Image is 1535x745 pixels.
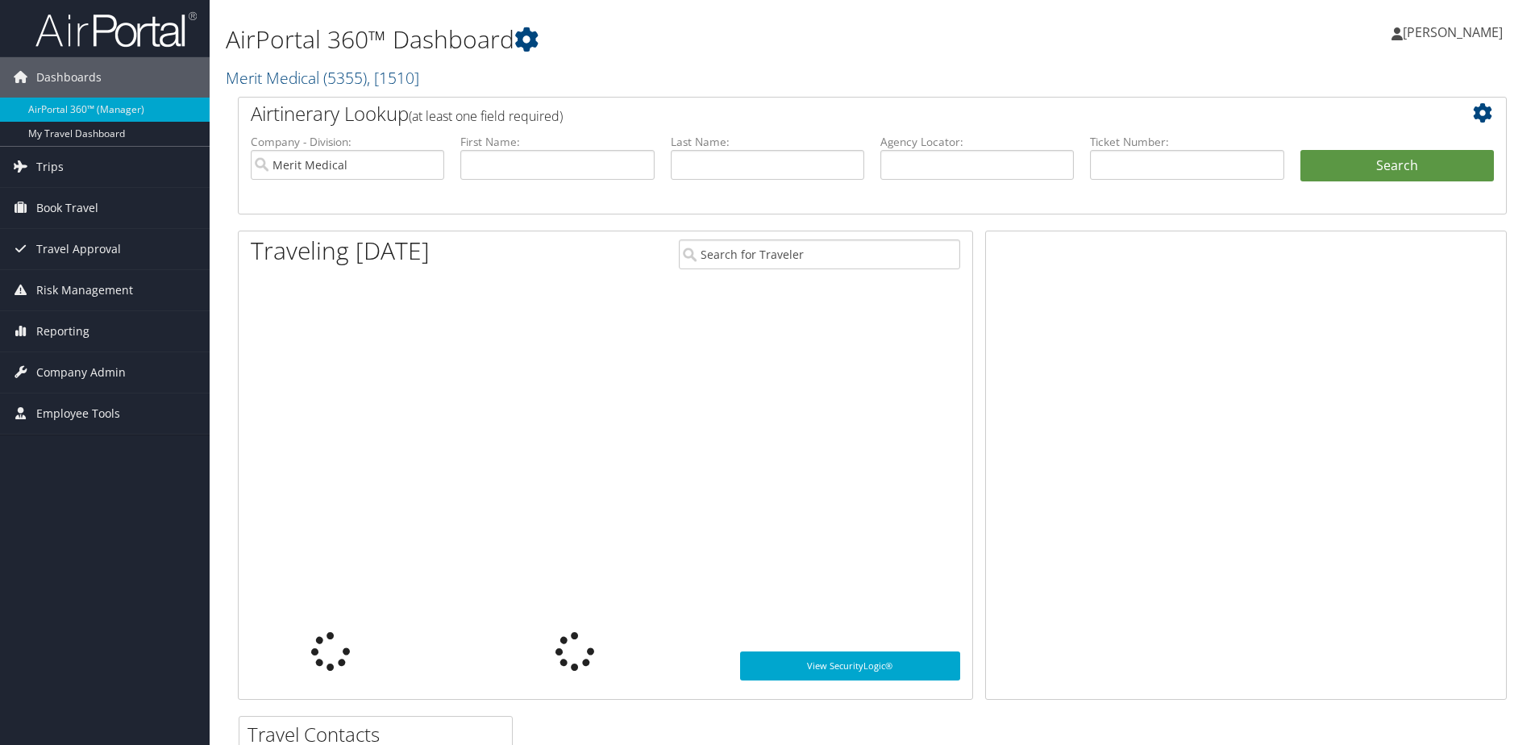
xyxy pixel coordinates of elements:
h2: Airtinerary Lookup [251,100,1388,127]
h1: Traveling [DATE] [251,234,430,268]
span: Book Travel [36,188,98,228]
span: (at least one field required) [409,107,563,125]
span: Employee Tools [36,393,120,434]
h1: AirPortal 360™ Dashboard [226,23,1088,56]
span: [PERSON_NAME] [1403,23,1503,41]
span: Trips [36,147,64,187]
label: First Name: [460,134,654,150]
button: Search [1300,150,1494,182]
span: Risk Management [36,270,133,310]
span: Company Admin [36,352,126,393]
img: airportal-logo.png [35,10,197,48]
span: , [ 1510 ] [367,67,419,89]
span: Dashboards [36,57,102,98]
label: Company - Division: [251,134,444,150]
a: Merit Medical [226,67,419,89]
label: Ticket Number: [1090,134,1283,150]
input: Search for Traveler [679,239,960,269]
a: View SecurityLogic® [740,651,960,680]
span: Travel Approval [36,229,121,269]
span: Reporting [36,311,89,352]
label: Agency Locator: [880,134,1074,150]
span: ( 5355 ) [323,67,367,89]
label: Last Name: [671,134,864,150]
a: [PERSON_NAME] [1391,8,1519,56]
